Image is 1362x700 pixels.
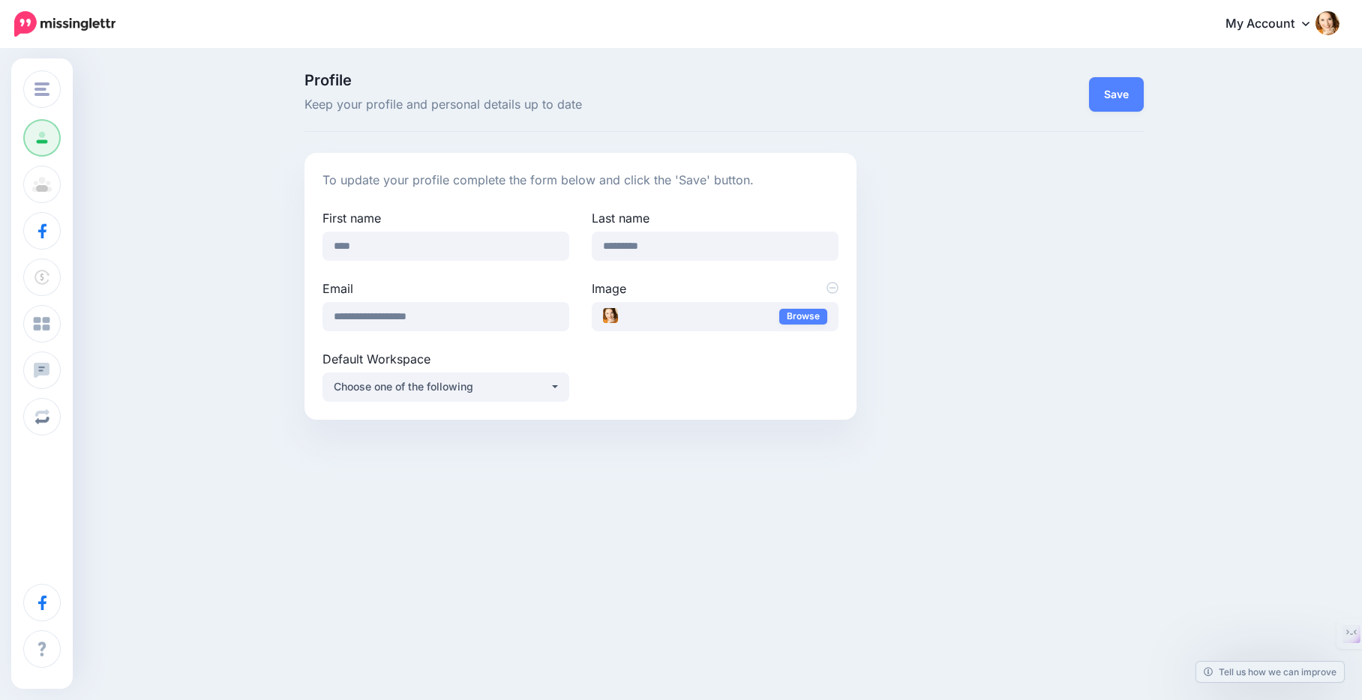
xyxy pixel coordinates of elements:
[322,372,569,402] button: Choose one of the following
[322,209,569,227] label: First name
[322,171,839,190] p: To update your profile complete the form below and click the 'Save' button.
[1210,6,1339,43] a: My Account
[322,280,569,298] label: Email
[14,11,115,37] img: Missinglettr
[304,95,857,115] span: Keep your profile and personal details up to date
[1196,662,1344,682] a: Tell us how we can improve
[603,308,618,323] img: photo_AY4K6JV_thumb.jpg
[304,73,857,88] span: Profile
[34,82,49,96] img: menu.png
[779,309,827,325] a: Browse
[1089,77,1144,112] button: Save
[592,280,838,298] label: Image
[592,209,838,227] label: Last name
[322,350,569,368] label: Default Workspace
[334,378,550,396] div: Choose one of the following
